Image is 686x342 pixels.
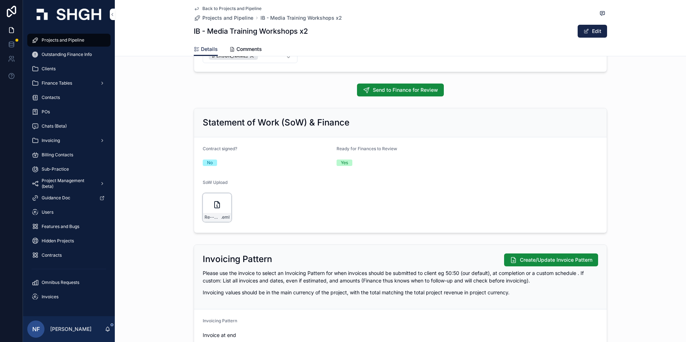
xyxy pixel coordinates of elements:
span: Guidance Doc [42,195,70,201]
a: Invoices [27,290,111,303]
p: [PERSON_NAME] [50,326,91,333]
a: Finance Tables [27,77,111,90]
div: Yes [341,160,348,166]
span: NF [32,325,40,333]
h2: Invoicing Pattern [203,253,272,265]
span: Invoices [42,294,58,300]
a: Features and Bugs [27,220,111,233]
a: Contracts [27,249,111,262]
button: Send to Finance for Review [357,84,444,96]
span: Outstanding Finance Info [42,52,92,57]
img: App logo [37,9,101,20]
a: Details [194,43,218,56]
span: Invoice at end [203,332,297,339]
a: Projects and Pipeline [194,14,253,22]
a: Project Management (beta) [27,177,111,190]
a: Projects and Pipeline [27,34,111,47]
a: Invoicing [27,134,111,147]
span: Create/Update Invoice Pattern [520,256,592,263]
span: Back to Projects and Pipeline [202,6,262,11]
a: Chats (Beta) [27,120,111,133]
span: Finance Tables [42,80,72,86]
span: Sub-Practice [42,166,69,172]
span: Features and Bugs [42,224,79,229]
span: Project Management (beta) [42,178,94,189]
span: Ready for Finances to Review [337,146,397,151]
span: .eml [221,214,230,220]
span: Invoicing Pattern [203,318,237,323]
span: Invoicing [42,138,60,143]
a: Users [27,206,111,219]
span: Send to Finance for Review [373,86,438,94]
span: Comments [236,46,262,53]
span: Billing Contacts [42,152,73,158]
a: Outstanding Finance Info [27,48,111,61]
span: Chats (Beta) [42,123,67,129]
h2: Statement of Work (SoW) & Finance [203,117,349,128]
span: Projects and Pipeline [202,14,253,22]
span: Hidden Projects [42,238,74,244]
a: Comments [229,43,262,57]
span: Re--Media-training-on-[GEOGRAPHIC_DATA]-IB [205,214,221,220]
p: Invoicing values should be in the main currency of the project, with the total matching the total... [203,289,598,296]
span: Contract signed? [203,146,237,151]
a: Sub-Practice [27,163,111,176]
span: Users [42,209,53,215]
span: Clients [42,66,56,72]
span: Projects and Pipeline [42,37,84,43]
a: Guidance Doc [27,191,111,204]
span: Details [201,46,218,53]
span: Omnibus Requests [42,280,79,285]
button: Create/Update Invoice Pattern [504,253,598,266]
a: Clients [27,62,111,75]
span: Contracts [42,252,62,258]
span: POs [42,109,50,115]
span: SoW Upload [203,180,227,185]
span: Contacts [42,95,60,100]
p: Please use the invoice to select an Invoicing Pattern for when invoices should be submitted to cl... [203,269,598,284]
a: Omnibus Requests [27,276,111,289]
h1: IB - Media Training Workshops x2 [194,26,308,36]
a: IB - Media Training Workshops x2 [260,14,342,22]
a: Back to Projects and Pipeline [194,6,262,11]
div: No [207,160,213,166]
div: scrollable content [23,29,115,313]
button: Edit [578,25,607,38]
a: POs [27,105,111,118]
a: Hidden Projects [27,234,111,247]
a: Contacts [27,91,111,104]
a: Billing Contacts [27,148,111,161]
